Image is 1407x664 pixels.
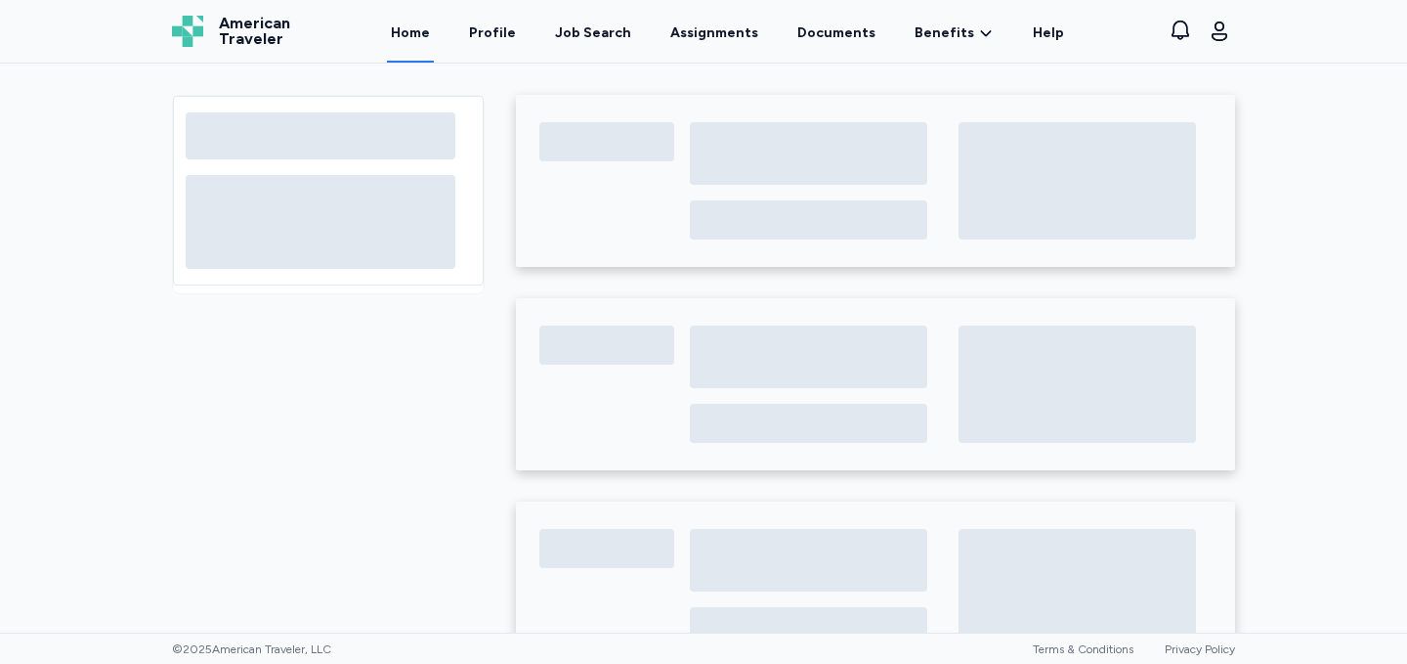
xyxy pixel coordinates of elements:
span: Benefits [915,23,974,43]
img: Logo [172,16,203,47]
span: American Traveler [219,16,290,47]
a: Home [387,2,434,63]
div: Job Search [555,23,631,43]
a: Privacy Policy [1165,642,1235,656]
span: © 2025 American Traveler, LLC [172,642,331,657]
a: Benefits [915,23,994,43]
a: Terms & Conditions [1033,642,1133,656]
